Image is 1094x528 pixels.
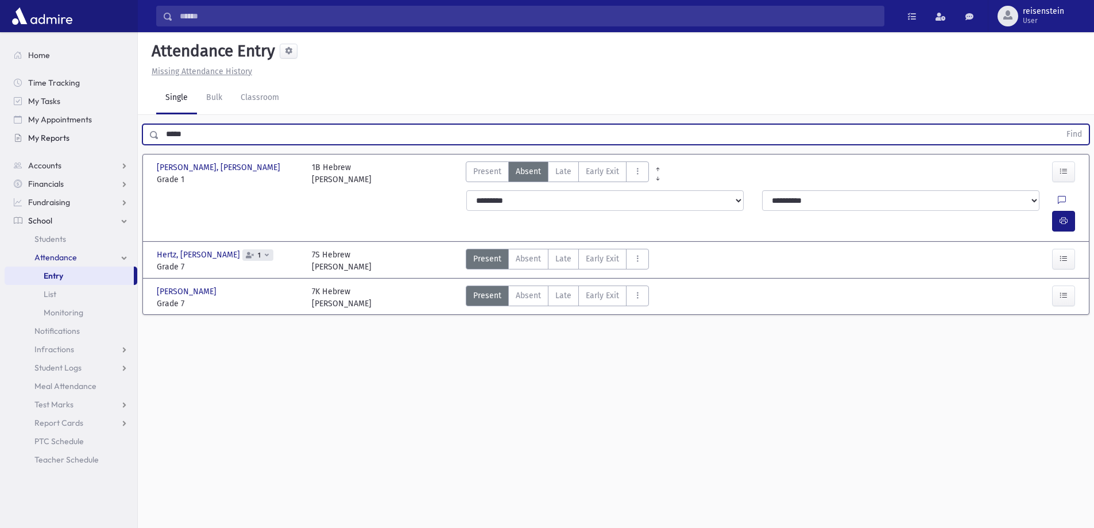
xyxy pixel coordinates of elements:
a: Meal Attendance [5,377,137,395]
span: Absent [516,165,541,178]
a: Single [156,82,197,114]
span: Hertz, [PERSON_NAME] [157,249,242,261]
a: School [5,211,137,230]
a: Monitoring [5,303,137,322]
span: Infractions [34,344,74,354]
span: Grade 7 [157,261,300,273]
a: Students [5,230,137,248]
span: [PERSON_NAME] [157,286,219,298]
span: Students [34,234,66,244]
span: Accounts [28,160,61,171]
span: Early Exit [586,165,619,178]
span: Late [555,253,571,265]
span: Fundraising [28,197,70,207]
a: Attendance [5,248,137,267]
a: My Tasks [5,92,137,110]
u: Missing Attendance History [152,67,252,76]
span: Late [555,165,571,178]
span: Test Marks [34,399,74,410]
span: Monitoring [44,307,83,318]
span: Early Exit [586,253,619,265]
a: My Reports [5,129,137,147]
div: AttTypes [466,249,649,273]
span: Absent [516,253,541,265]
a: Time Tracking [5,74,137,92]
a: PTC Schedule [5,432,137,450]
a: Financials [5,175,137,193]
span: My Tasks [28,96,60,106]
div: 7K Hebrew [PERSON_NAME] [312,286,372,310]
span: School [28,215,52,226]
span: Entry [44,271,63,281]
div: 7S Hebrew [PERSON_NAME] [312,249,372,273]
a: Teacher Schedule [5,450,137,469]
span: Financials [28,179,64,189]
div: AttTypes [466,161,649,186]
span: Meal Attendance [34,381,96,391]
a: My Appointments [5,110,137,129]
a: Bulk [197,82,231,114]
div: AttTypes [466,286,649,310]
span: [PERSON_NAME], [PERSON_NAME] [157,161,283,174]
span: My Reports [28,133,69,143]
span: Attendance [34,252,77,263]
span: 1 [256,252,263,259]
span: Teacher Schedule [34,454,99,465]
span: List [44,289,56,299]
a: Student Logs [5,359,137,377]
span: Report Cards [34,418,83,428]
span: Absent [516,290,541,302]
a: List [5,285,137,303]
span: Present [473,253,501,265]
span: Late [555,290,571,302]
a: Missing Attendance History [147,67,252,76]
a: Home [5,46,137,64]
button: Find [1060,125,1089,144]
input: Search [173,6,884,26]
span: Grade 7 [157,298,300,310]
span: Time Tracking [28,78,80,88]
img: AdmirePro [9,5,75,28]
span: Grade 1 [157,174,300,186]
span: Notifications [34,326,80,336]
a: Infractions [5,340,137,359]
a: Classroom [231,82,288,114]
a: Report Cards [5,414,137,432]
span: Home [28,50,50,60]
span: Present [473,290,501,302]
span: My Appointments [28,114,92,125]
a: Entry [5,267,134,285]
span: User [1023,16,1064,25]
span: Student Logs [34,363,82,373]
span: Early Exit [586,290,619,302]
div: 1B Hebrew [PERSON_NAME] [312,161,372,186]
a: Notifications [5,322,137,340]
span: Present [473,165,501,178]
a: Test Marks [5,395,137,414]
h5: Attendance Entry [147,41,275,61]
a: Fundraising [5,193,137,211]
span: PTC Schedule [34,436,84,446]
a: Accounts [5,156,137,175]
span: reisenstein [1023,7,1064,16]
